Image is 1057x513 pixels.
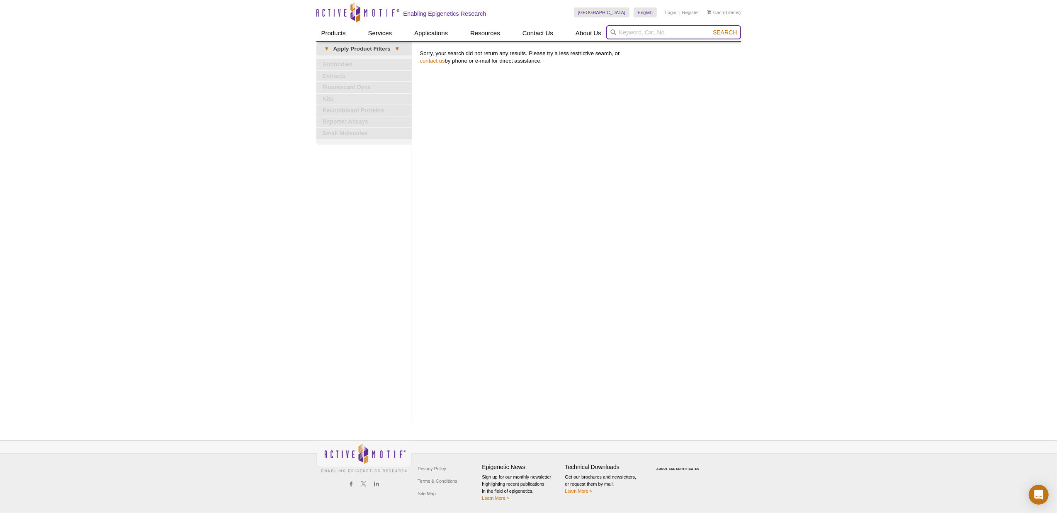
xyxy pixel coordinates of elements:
a: Register [682,10,699,15]
a: About Us [571,25,606,41]
a: Terms & Conditions [416,475,459,487]
a: Contact Us [518,25,558,41]
a: Fluorescent Dyes [316,82,412,93]
p: Get our brochures and newsletters, or request them by mail. [565,474,644,495]
a: Login [665,10,676,15]
img: Active Motif, [316,441,412,474]
a: Small Molecules [316,128,412,139]
li: | [679,7,680,17]
li: (0 items) [707,7,741,17]
a: Cart [707,10,722,15]
a: Products [316,25,351,41]
a: ▾Apply Product Filters▾ [316,42,412,56]
a: Learn More > [565,489,593,494]
a: Resources [465,25,505,41]
a: Reporter Assays [316,117,412,127]
h2: Enabling Epigenetics Research [403,10,486,17]
img: Your Cart [707,10,711,14]
a: contact us [420,58,445,64]
span: Search [713,29,737,36]
span: ▾ [321,45,333,53]
div: Open Intercom Messenger [1029,485,1049,505]
a: Extracts [316,71,412,82]
a: Site Map [416,487,438,500]
a: Recombinant Proteins [316,105,412,116]
p: Sorry, your search did not return any results. Please try a less restrictive search, or by phone ... [420,50,737,65]
span: ▾ [391,45,403,53]
a: [GEOGRAPHIC_DATA] [574,7,630,17]
a: Privacy Policy [416,462,448,475]
input: Keyword, Cat. No. [606,25,741,39]
a: Kits [316,94,412,105]
h4: Technical Downloads [565,464,644,471]
a: English [634,7,657,17]
a: Antibodies [316,59,412,70]
a: Services [363,25,397,41]
h4: Epigenetic News [482,464,561,471]
a: Learn More > [482,496,510,501]
p: Sign up for our monthly newsletter highlighting recent publications in the field of epigenetics. [482,474,561,502]
button: Search [710,29,739,36]
table: Click to Verify - This site chose Symantec SSL for secure e-commerce and confidential communicati... [648,455,710,474]
a: ABOUT SSL CERTIFICATES [656,467,700,470]
a: Applications [409,25,453,41]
